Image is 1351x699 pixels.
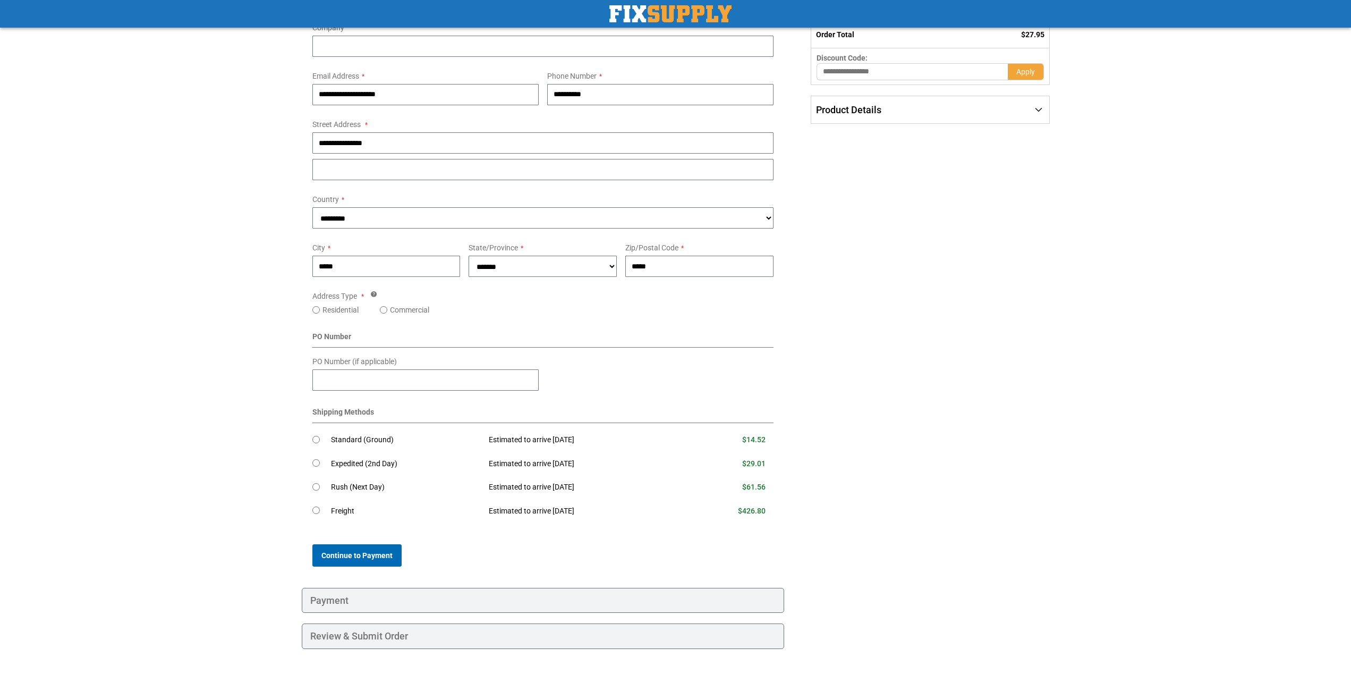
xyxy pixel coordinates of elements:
[481,476,686,500] td: Estimated to arrive [DATE]
[331,499,481,523] td: Freight
[816,104,881,115] span: Product Details
[1021,30,1044,39] span: $27.95
[816,30,854,39] strong: Order Total
[469,243,518,252] span: State/Province
[742,483,766,491] span: $61.56
[1008,63,1044,80] button: Apply
[481,499,686,523] td: Estimated to arrive [DATE]
[625,243,678,252] span: Zip/Postal Code
[312,544,402,567] button: Continue to Payment
[312,407,774,423] div: Shipping Methods
[321,551,393,560] span: Continue to Payment
[331,428,481,452] td: Standard (Ground)
[481,452,686,476] td: Estimated to arrive [DATE]
[331,476,481,500] td: Rush (Next Day)
[312,195,339,204] span: Country
[547,72,597,80] span: Phone Number
[738,507,766,515] span: $426.80
[302,624,785,649] div: Review & Submit Order
[312,243,325,252] span: City
[322,305,359,315] label: Residential
[742,459,766,468] span: $29.01
[742,435,766,444] span: $14.52
[312,23,344,32] span: Company
[817,54,868,62] span: Discount Code:
[312,357,397,366] span: PO Number (if applicable)
[312,120,361,129] span: Street Address
[609,5,732,22] img: Fix Industrial Supply
[302,588,785,613] div: Payment
[481,428,686,452] td: Estimated to arrive [DATE]
[331,452,481,476] td: Expedited (2nd Day)
[312,331,774,348] div: PO Number
[609,5,732,22] a: store logo
[390,305,429,315] label: Commercial
[312,292,357,300] span: Address Type
[1016,68,1035,76] span: Apply
[312,72,359,80] span: Email Address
